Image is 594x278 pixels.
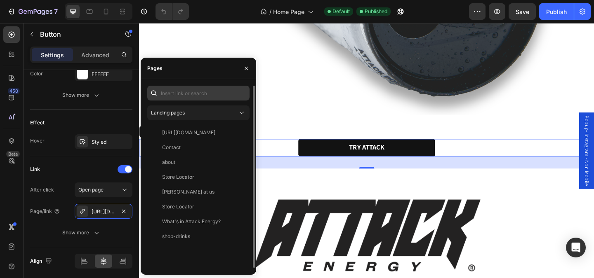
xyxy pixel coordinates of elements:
strong: TRY ATTACK [229,130,267,140]
span: Save [516,8,529,15]
button: Open page [75,182,132,197]
div: Button [10,114,29,122]
button: Landing pages [147,105,250,120]
div: Undo/Redo [156,3,189,20]
div: What's in Attack Energy? [162,218,221,225]
div: Link [30,166,40,173]
p: Settings [41,51,64,59]
button: Show more [30,88,132,103]
div: Store Locator [162,203,194,210]
div: Contact [162,144,181,151]
img: Attack Energy logo [124,192,371,270]
div: Show more [62,229,101,237]
span: Home Page [273,7,304,16]
div: Pages [147,65,163,72]
button: Show more [30,225,132,240]
button: 7 [3,3,61,20]
div: FFFFFF [92,70,130,78]
span: Open page [78,187,104,193]
span: Popup- Instagram - Non Mobile [483,100,491,177]
p: Advanced [81,51,109,59]
div: Show more [62,91,101,99]
div: Hover [30,137,45,145]
a: TRY ATTACK [173,126,322,145]
div: Page/link [30,208,60,215]
div: Styled [92,138,130,146]
div: Store Locator [162,173,194,181]
div: Effect [30,119,45,126]
div: Beta [6,151,20,157]
div: shop-drinks [162,233,190,240]
div: [URL][DOMAIN_NAME] [92,208,115,215]
div: 450 [8,88,20,94]
div: Open Intercom Messenger [566,238,586,257]
p: Button [40,29,110,39]
div: [PERSON_NAME] at us [162,188,214,196]
div: Publish [546,7,567,16]
div: [URL][DOMAIN_NAME] [162,129,215,136]
div: Color [30,70,43,77]
div: After click [30,186,54,194]
input: Insert link or search [147,86,250,100]
span: / [269,7,271,16]
div: Align [30,256,54,267]
span: Published [365,8,387,15]
iframe: Design area [139,23,594,278]
span: Default [332,8,350,15]
p: 7 [54,7,58,16]
div: about [162,159,175,166]
button: Publish [539,3,574,20]
button: Save [509,3,536,20]
span: Landing pages [151,110,185,116]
